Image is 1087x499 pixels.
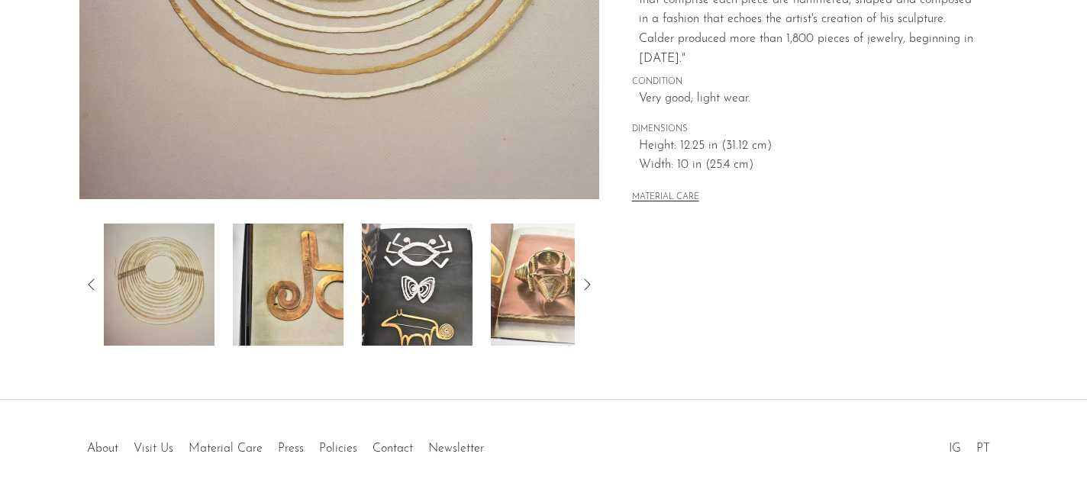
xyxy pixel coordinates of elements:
span: Very good; light wear. [639,89,976,109]
span: Width: 10 in (25.4 cm) [639,156,976,175]
a: Policies [319,443,357,455]
ul: Social Medias [941,430,998,459]
span: Height: 12.25 in (31.12 cm) [639,137,976,156]
img: Calder Jewelry [104,224,214,346]
span: CONDITION [632,76,976,89]
img: Calder Jewelry [233,224,344,346]
a: Visit Us [134,443,173,455]
a: Material Care [189,443,263,455]
img: Calder Jewelry [491,224,602,346]
span: DIMENSIONS [632,123,976,137]
a: Contact [373,443,413,455]
a: IG [949,443,961,455]
button: MATERIAL CARE [632,192,699,204]
a: About [87,443,118,455]
ul: Quick links [79,430,492,459]
a: Press [278,443,304,455]
img: Calder Jewelry [362,224,473,346]
a: PT [976,443,990,455]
